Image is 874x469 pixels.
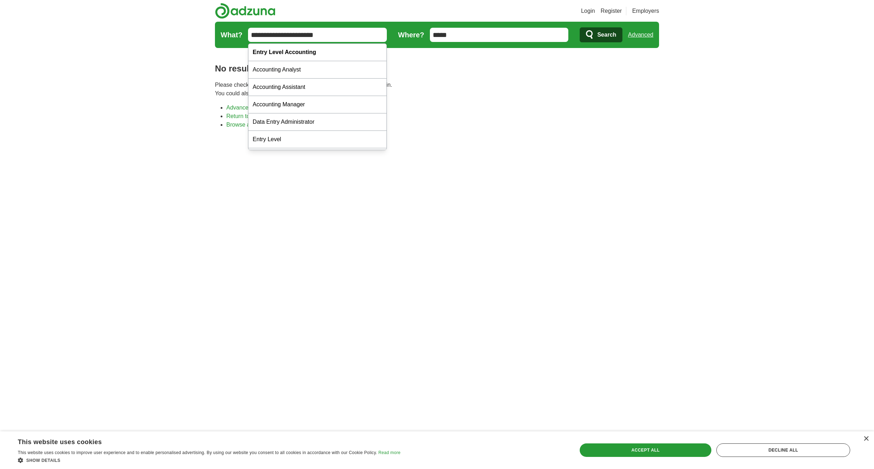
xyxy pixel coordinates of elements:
[597,28,616,42] span: Search
[215,81,659,98] p: Please check your spelling or enter another search term and try again. You could also try one of ...
[215,3,275,19] img: Adzuna logo
[226,113,328,119] a: Return to the home page and start again
[581,7,595,15] a: Login
[628,28,653,42] a: Advanced
[215,62,659,75] h1: No results found
[221,30,242,40] label: What?
[26,458,60,463] span: Show details
[580,443,711,457] div: Accept all
[398,30,424,40] label: Where?
[580,27,622,42] button: Search
[226,122,370,128] a: Browse all live results across the [GEOGRAPHIC_DATA]
[18,457,400,464] div: Show details
[226,105,270,111] a: Advanced search
[378,450,400,455] a: Read more, opens a new window
[18,450,377,455] span: This website uses cookies to improve user experience and to enable personalised advertising. By u...
[632,7,659,15] a: Employers
[601,7,622,15] a: Register
[863,436,869,442] div: Close
[248,148,386,166] div: Entry Level Design
[716,443,850,457] div: Decline all
[18,436,383,446] div: This website uses cookies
